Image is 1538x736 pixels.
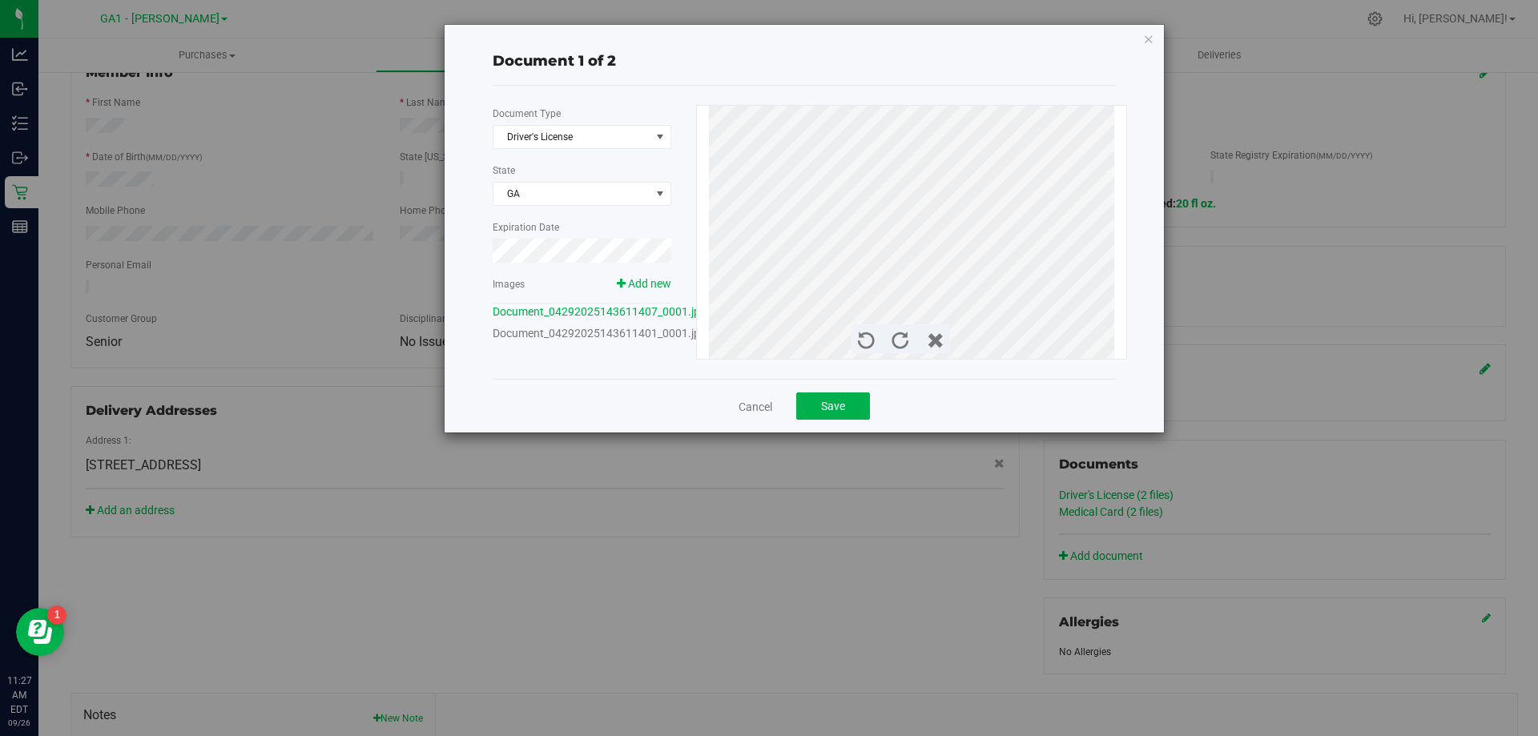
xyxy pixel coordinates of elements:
[493,107,561,121] label: Document Type
[493,305,707,318] a: Document_04292025143611407_0001.jpg
[617,277,671,290] a: Add new
[628,277,671,290] span: Add new
[796,392,870,420] button: Save
[493,50,1116,72] div: Document 1 of 2
[493,220,559,235] label: Expiration Date
[650,126,670,148] span: select
[493,163,515,178] label: State
[739,399,772,415] a: Cancel
[493,126,650,148] span: Driver's License
[16,608,64,656] iframe: Resource center
[821,400,845,412] span: Save
[47,605,66,625] iframe: Resource center unread badge
[493,183,670,205] span: GA
[493,327,707,340] a: Document_04292025143611401_0001.jpg
[493,277,525,292] label: Images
